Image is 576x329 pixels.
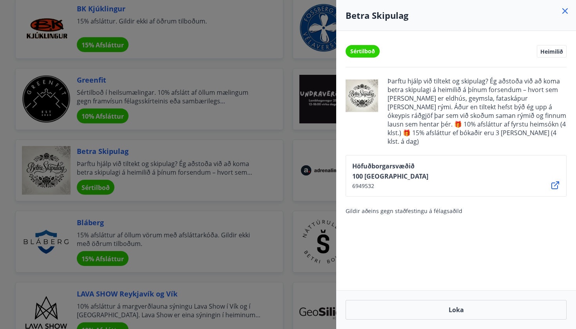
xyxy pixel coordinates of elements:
[352,172,428,181] span: 100 [GEOGRAPHIC_DATA]
[346,300,567,320] button: Loka
[388,77,567,146] span: Þarftu hjálp við tiltekt og skipulag? Ég aðstoða við að koma betra skipulagi á heimilið á þínum f...
[350,47,375,55] span: Sértilboð
[540,48,563,55] span: Heimilið
[346,9,567,21] h4: Betra Skipulag
[352,182,428,190] span: 6949532
[346,207,462,215] span: Gildir aðeins gegn staðfestingu á félagsaðild
[352,162,428,170] span: Höfuðborgarsvæðið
